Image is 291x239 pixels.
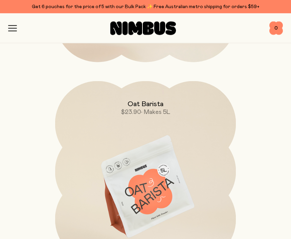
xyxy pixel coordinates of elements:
span: • Makes 5L [141,110,170,116]
div: Get 6 pouches for the price of 5 with our Bulk Pack ✨ Free Australian metro shipping for orders $59+ [8,3,283,11]
button: 0 [269,22,283,35]
span: $23.90 [121,110,141,116]
h2: Oat Barista [128,100,163,109]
